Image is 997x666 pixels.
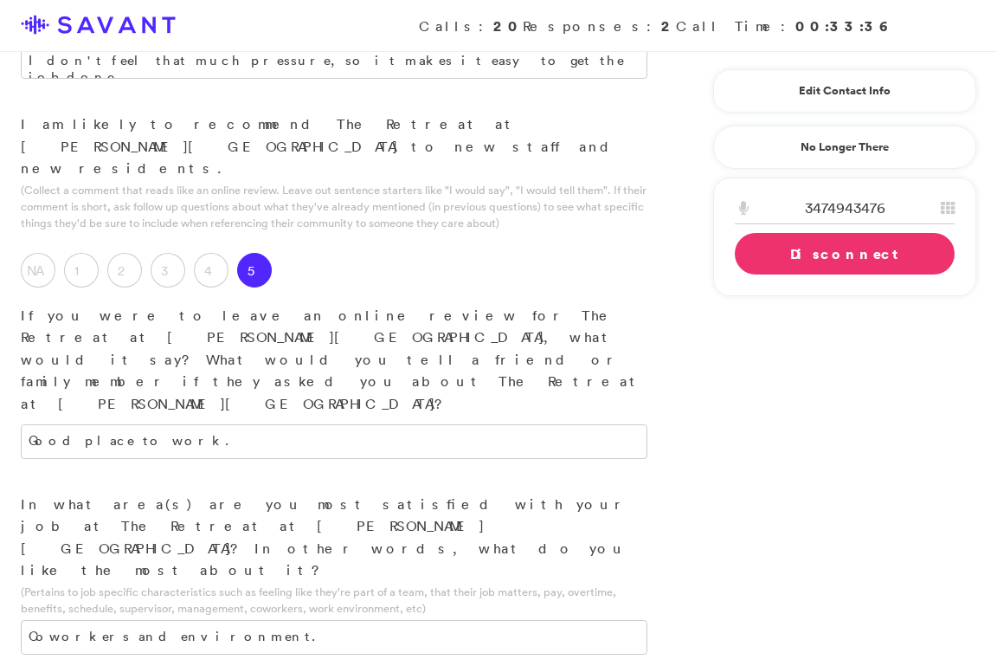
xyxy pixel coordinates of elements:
[237,253,272,288] label: 5
[21,494,647,582] p: In what area(s) are you most satisfied with your job at The Retreat at [PERSON_NAME][GEOGRAPHIC_D...
[64,253,99,288] label: 1
[735,77,955,105] a: Edit Contact Info
[107,253,142,288] label: 2
[795,16,890,36] strong: 00:33:36
[735,233,955,275] a: Disconnect
[21,305,647,416] p: If you were to leave an online review for The Retreat at [PERSON_NAME][GEOGRAPHIC_DATA], what wou...
[713,126,976,169] a: No Longer There
[194,253,228,288] label: 4
[493,16,523,36] strong: 20
[21,182,647,232] p: (Collect a comment that reads like an online review. Leave out sentence starters like "I would sa...
[21,113,647,180] p: I am likely to recommend The Retreat at [PERSON_NAME][GEOGRAPHIC_DATA] to new staff and new resid...
[151,253,185,288] label: 3
[21,584,647,617] p: (Pertains to job specific characteristics such as feeling like they're part of a team, that their...
[661,16,676,36] strong: 2
[21,253,55,288] label: NA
